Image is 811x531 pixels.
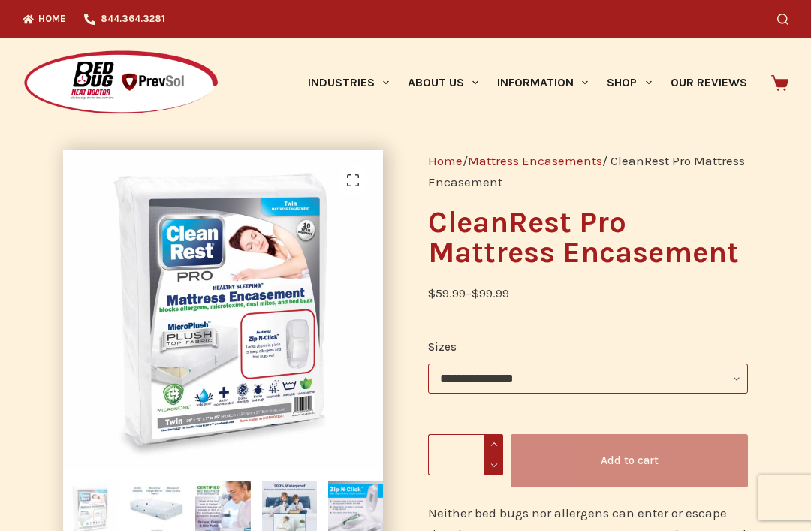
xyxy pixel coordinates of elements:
span: $ [472,285,479,300]
img: CleanRest Pro Mattress Encasement [63,150,383,470]
a: Information [488,38,598,128]
a: Industries [298,38,398,128]
a: View full-screen image gallery [338,165,368,195]
a: Home [428,153,463,168]
button: Search [777,14,788,25]
p: – [428,282,748,303]
a: Our Reviews [661,38,756,128]
nav: Breadcrumb [428,150,748,192]
bdi: 59.99 [428,285,466,300]
h1: CleanRest Pro Mattress Encasement [428,207,748,267]
nav: Primary [298,38,756,128]
bdi: 99.99 [472,285,509,300]
img: Prevsol/Bed Bug Heat Doctor [23,50,219,116]
a: CleanRest Pro Mattress Encasement [63,301,383,316]
label: Sizes [428,338,748,357]
input: Product quantity [428,434,503,475]
a: Shop [598,38,661,128]
a: About Us [398,38,487,128]
button: Add to cart [511,434,748,487]
a: Mattress Encasements [468,153,602,168]
span: $ [428,285,436,300]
